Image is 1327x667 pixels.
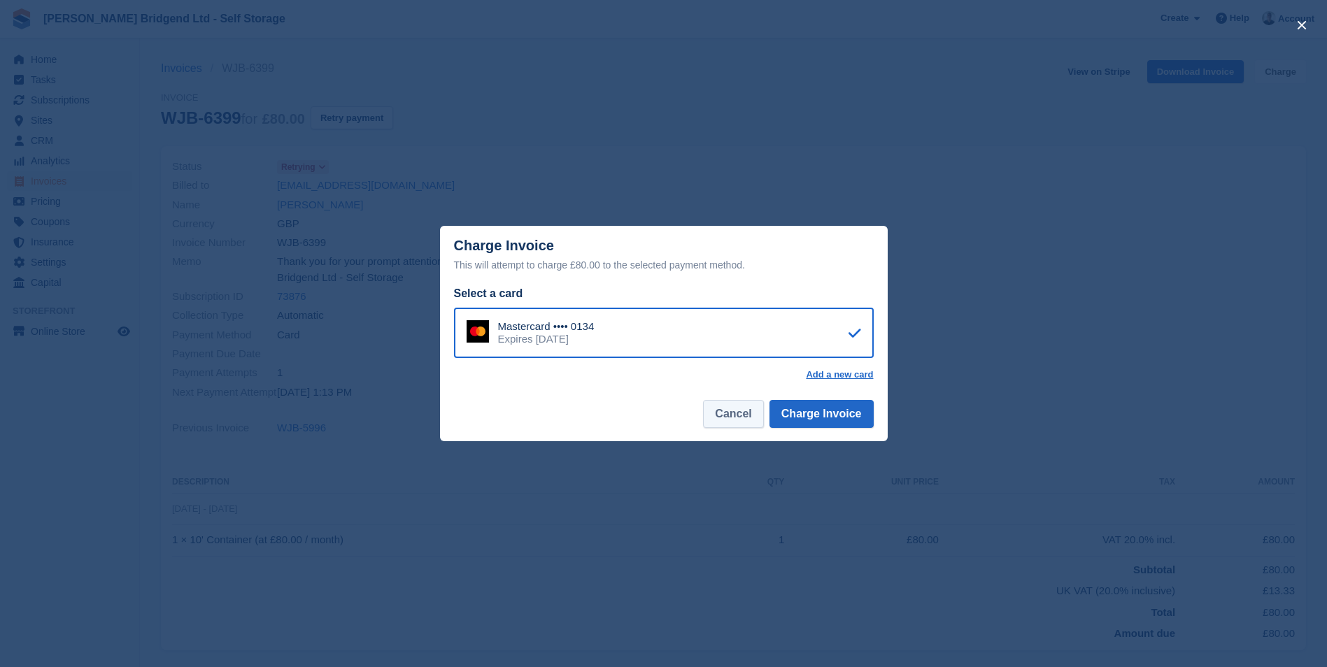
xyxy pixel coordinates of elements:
div: This will attempt to charge £80.00 to the selected payment method. [454,257,874,273]
img: Mastercard Logo [467,320,489,343]
div: Charge Invoice [454,238,874,273]
div: Mastercard •••• 0134 [498,320,595,333]
div: Expires [DATE] [498,333,595,345]
div: Select a card [454,285,874,302]
a: Add a new card [806,369,873,380]
button: Charge Invoice [769,400,874,428]
button: close [1291,14,1313,36]
button: Cancel [703,400,763,428]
